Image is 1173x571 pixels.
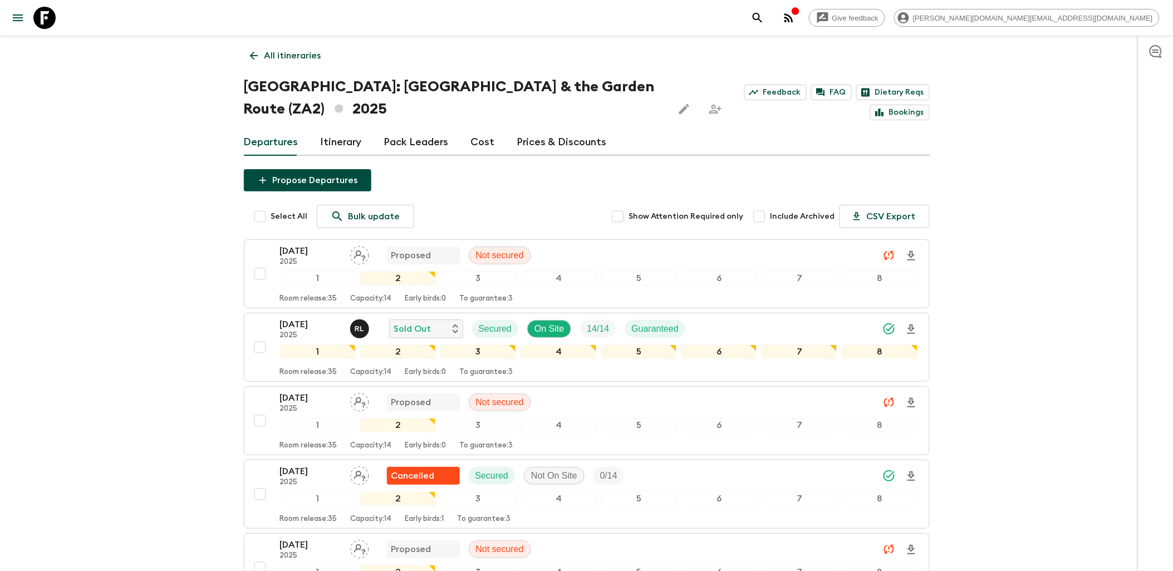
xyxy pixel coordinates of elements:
div: 3 [440,271,516,285]
p: 2025 [280,552,341,560]
svg: Unable to sync - Check prices and secured [882,249,896,262]
a: Prices & Discounts [517,129,607,156]
p: To guarantee: 3 [460,294,513,303]
p: To guarantee: 3 [460,441,513,450]
div: [PERSON_NAME][DOMAIN_NAME][EMAIL_ADDRESS][DOMAIN_NAME] [894,9,1160,27]
div: 2 [360,344,436,359]
span: Include Archived [770,211,835,222]
div: 1 [280,271,356,285]
div: Not On Site [524,467,585,485]
button: search adventures [747,7,769,29]
span: Show Attention Required only [629,211,744,222]
svg: Download Onboarding [905,249,918,263]
p: To guarantee: 3 [458,515,511,524]
div: 2 [360,271,436,285]
p: Capacity: 14 [351,441,392,450]
div: 7 [762,344,837,359]
p: [DATE] [280,538,341,552]
svg: Synced Successfully [882,322,896,336]
p: [DATE] [280,465,341,478]
p: Not secured [476,396,524,409]
div: On Site [527,320,571,338]
p: 2025 [280,478,341,487]
div: 6 [681,271,757,285]
p: Proposed [391,249,431,262]
p: 2025 [280,405,341,414]
p: Proposed [391,396,431,409]
div: Not secured [469,247,531,264]
div: 7 [762,271,837,285]
div: Not secured [469,393,531,411]
a: Bulk update [317,205,414,228]
div: 3 [440,418,516,432]
div: Flash Pack cancellation [387,467,460,485]
p: [DATE] [280,391,341,405]
p: Capacity: 14 [351,294,392,303]
div: 6 [681,491,757,506]
svg: Download Onboarding [905,543,918,557]
span: Share this itinerary [704,98,727,120]
svg: Unable to sync - Check prices and secured [882,396,896,409]
div: 3 [440,344,516,359]
div: 1 [280,418,356,432]
span: Ryan Lependy [350,323,371,332]
div: Secured [472,320,519,338]
p: R L [355,324,364,333]
div: Secured [469,467,516,485]
button: RL [350,319,371,338]
div: 3 [440,491,516,506]
p: Guaranteed [632,322,679,336]
svg: Download Onboarding [905,323,918,336]
div: 1 [280,344,356,359]
a: All itineraries [244,45,327,67]
span: Assign pack leader [350,396,369,405]
svg: Synced Successfully [882,469,896,483]
div: 8 [842,418,917,432]
p: 2025 [280,258,341,267]
button: CSV Export [840,205,930,228]
p: On Site [534,322,564,336]
a: Departures [244,129,298,156]
div: Not secured [469,540,531,558]
button: [DATE]2025Ryan LependySold OutSecuredOn SiteTrip FillGuaranteed12345678Room release:35Capacity:14... [244,313,930,382]
div: 4 [521,491,596,506]
p: Cancelled [391,469,435,483]
div: 5 [601,271,677,285]
button: [DATE]2025Assign pack leaderProposedNot secured12345678Room release:35Capacity:14Early birds:0To ... [244,239,930,308]
svg: Unable to sync - Check prices and secured [882,543,896,556]
button: [DATE]2025Assign pack leaderFlash Pack cancellationSecuredNot On SiteTrip Fill12345678Room releas... [244,460,930,529]
span: Select All [271,211,308,222]
a: Itinerary [321,129,362,156]
div: 2 [360,418,436,432]
p: Sold Out [394,322,431,336]
svg: Download Onboarding [905,396,918,410]
div: 5 [601,344,677,359]
p: 14 / 14 [587,322,609,336]
div: Trip Fill [580,320,616,338]
p: Capacity: 14 [351,368,392,377]
p: 0 / 14 [600,469,617,483]
p: Secured [475,469,509,483]
p: To guarantee: 3 [460,368,513,377]
div: Trip Fill [593,467,624,485]
p: 2025 [280,331,341,340]
p: [DATE] [280,244,341,258]
button: menu [7,7,29,29]
a: Bookings [870,105,930,120]
button: [DATE]2025Assign pack leaderProposedNot secured12345678Room release:35Capacity:14Early birds:0To ... [244,386,930,455]
div: 8 [842,491,917,506]
div: 5 [601,418,677,432]
div: 6 [681,418,757,432]
div: 8 [842,344,917,359]
button: Propose Departures [244,169,371,191]
p: Capacity: 14 [351,515,392,524]
button: Edit this itinerary [673,98,695,120]
div: 4 [521,271,596,285]
p: Room release: 35 [280,294,337,303]
p: Room release: 35 [280,368,337,377]
a: FAQ [811,85,852,100]
p: Early birds: 0 [405,368,446,377]
div: 8 [842,271,917,285]
p: Early birds: 0 [405,294,446,303]
span: Give feedback [826,14,885,22]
